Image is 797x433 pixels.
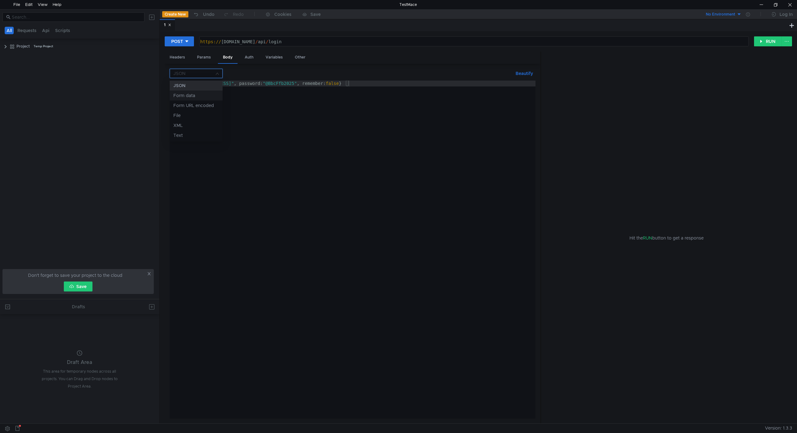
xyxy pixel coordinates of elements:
[173,112,219,119] div: File
[173,82,219,89] div: JSON
[173,102,219,109] div: Form URL encoded
[173,132,219,139] div: Text
[173,92,219,99] div: Form data
[173,122,219,129] div: XML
